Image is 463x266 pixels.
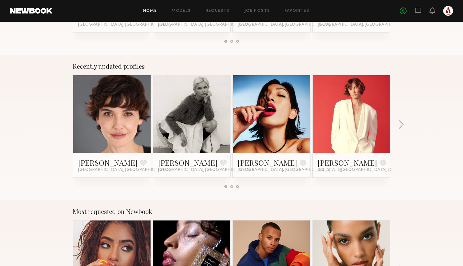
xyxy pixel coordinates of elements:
[206,9,230,13] a: Requests
[73,63,390,70] div: Recently updated profiles
[78,22,170,27] span: [GEOGRAPHIC_DATA], [GEOGRAPHIC_DATA]
[158,158,218,168] a: [PERSON_NAME]
[158,22,250,27] span: [GEOGRAPHIC_DATA], [GEOGRAPHIC_DATA]
[238,158,297,168] a: [PERSON_NAME]
[238,168,330,172] span: [GEOGRAPHIC_DATA], [GEOGRAPHIC_DATA]
[318,168,434,172] span: [US_STATE][GEOGRAPHIC_DATA], [GEOGRAPHIC_DATA]
[318,158,377,168] a: [PERSON_NAME]
[73,208,390,215] div: Most requested on Newbook
[143,9,157,13] a: Home
[318,22,410,27] span: [GEOGRAPHIC_DATA], [GEOGRAPHIC_DATA]
[172,9,191,13] a: Models
[158,168,250,172] span: [GEOGRAPHIC_DATA], [GEOGRAPHIC_DATA]
[78,158,138,168] a: [PERSON_NAME]
[78,168,170,172] span: [GEOGRAPHIC_DATA], [GEOGRAPHIC_DATA]
[238,22,330,27] span: [GEOGRAPHIC_DATA], [GEOGRAPHIC_DATA]
[285,9,309,13] a: Favorites
[245,9,270,13] a: Job Posts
